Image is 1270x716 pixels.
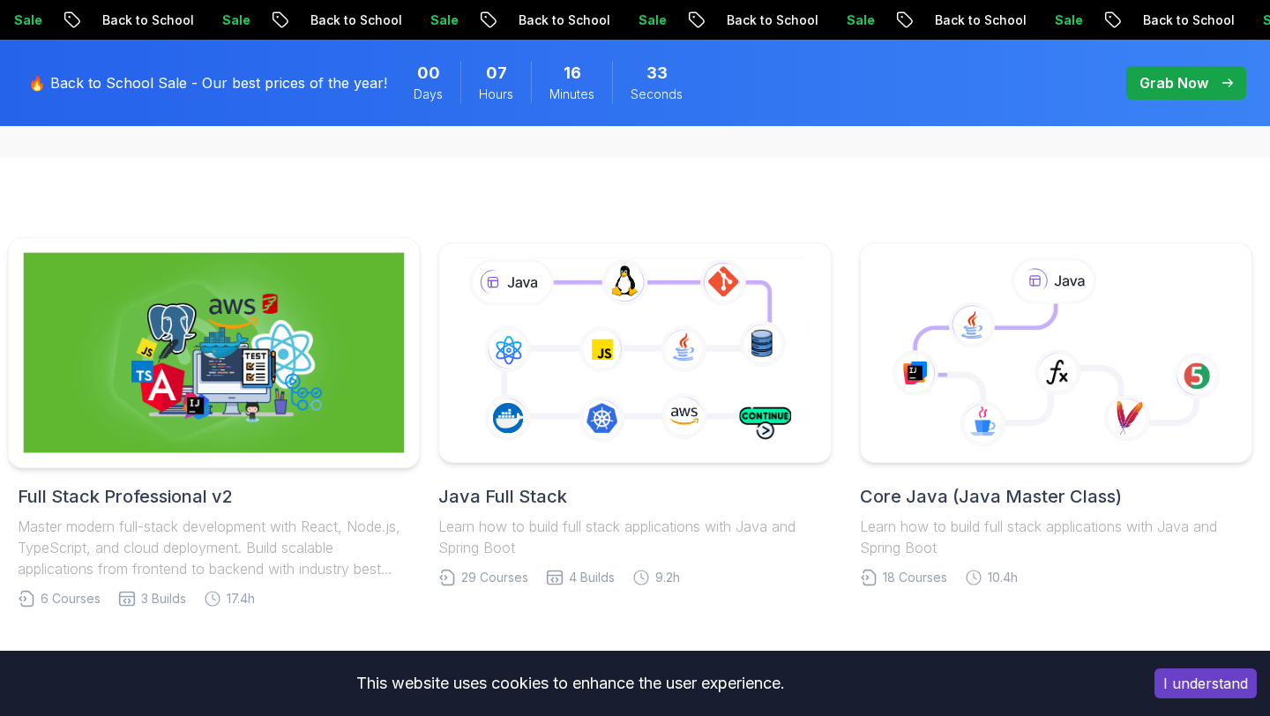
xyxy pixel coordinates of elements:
[479,86,513,103] span: Hours
[860,242,1252,586] a: Core Java (Java Master Class)Learn how to build full stack applications with Java and Spring Boot...
[863,11,919,29] p: Sale
[326,11,446,29] p: Back to School
[461,569,528,586] span: 29 Courses
[227,590,255,608] span: 17.4h
[860,516,1252,558] p: Learn how to build full stack applications with Java and Spring Boot
[951,11,1071,29] p: Back to School
[446,11,503,29] p: Sale
[30,11,86,29] p: Sale
[1139,72,1208,93] p: Grab Now
[654,11,711,29] p: Sale
[13,664,1128,703] div: This website uses cookies to enhance the user experience.
[631,86,683,103] span: Seconds
[118,11,238,29] p: Back to School
[141,590,186,608] span: 3 Builds
[238,11,295,29] p: Sale
[860,484,1252,509] h2: Core Java (Java Master Class)
[18,484,410,509] h2: Full Stack Professional v2
[438,242,831,586] a: Java Full StackLearn how to build full stack applications with Java and Spring Boot29 Courses4 Bu...
[564,61,581,86] span: 16 Minutes
[438,516,831,558] p: Learn how to build full stack applications with Java and Spring Boot
[743,11,863,29] p: Back to School
[24,253,405,453] img: Full Stack Professional v2
[646,61,668,86] span: 33 Seconds
[655,569,680,586] span: 9.2h
[883,569,947,586] span: 18 Courses
[438,484,831,509] h2: Java Full Stack
[534,11,654,29] p: Back to School
[18,242,410,608] a: Full Stack Professional v2Full Stack Professional v2Master modern full-stack development with Rea...
[1154,668,1257,698] button: Accept cookies
[486,61,507,86] span: 7 Hours
[414,86,443,103] span: Days
[569,569,615,586] span: 4 Builds
[417,61,440,86] span: 0 Days
[18,516,410,579] p: Master modern full-stack development with React, Node.js, TypeScript, and cloud deployment. Build...
[28,72,387,93] p: 🔥 Back to School Sale - Our best prices of the year!
[988,569,1018,586] span: 10.4h
[41,590,101,608] span: 6 Courses
[549,86,594,103] span: Minutes
[1071,11,1127,29] p: Sale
